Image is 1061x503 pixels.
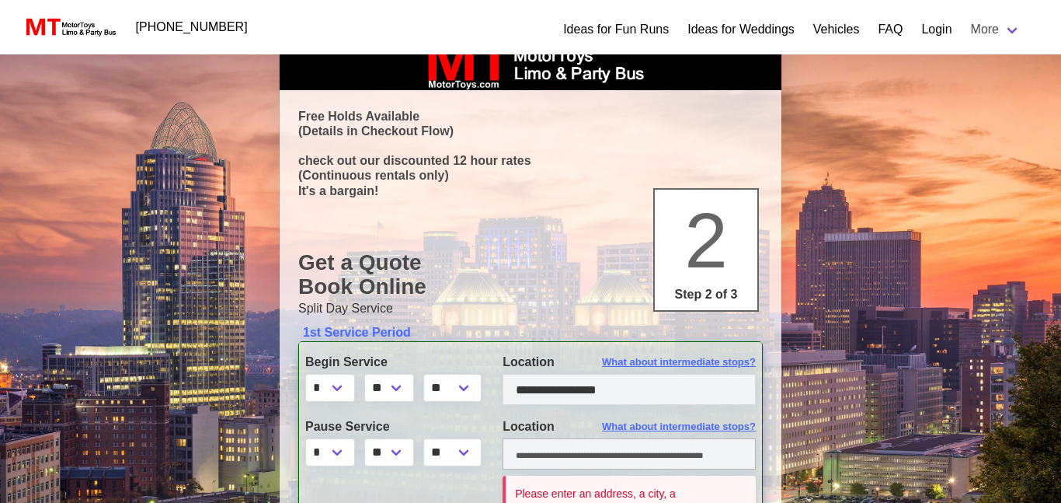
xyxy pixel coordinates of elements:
[298,168,763,183] p: (Continuous rentals only)
[962,14,1030,45] a: More
[298,124,763,138] p: (Details in Checkout Flow)
[687,20,795,39] a: Ideas for Weddings
[127,12,257,43] a: [PHONE_NUMBER]
[602,419,756,435] span: What about intermediate stops?
[563,20,669,39] a: Ideas for Fun Runs
[298,299,763,318] p: Split Day Service
[298,250,763,299] h1: Get a Quote Book Online
[684,197,728,284] span: 2
[414,34,647,90] img: box_logo_brand.jpeg
[22,16,117,38] img: MotorToys Logo
[921,20,951,39] a: Login
[305,417,479,436] label: Pause Service
[503,355,555,369] span: Location
[305,353,479,372] label: Begin Service
[503,420,555,433] span: Location
[298,109,763,124] p: Free Holds Available
[298,153,763,168] p: check out our discounted 12 hour rates
[602,355,756,370] span: What about intermediate stops?
[661,285,751,304] p: Step 2 of 3
[298,183,763,198] p: It's a bargain!
[813,20,860,39] a: Vehicles
[878,20,903,39] a: FAQ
